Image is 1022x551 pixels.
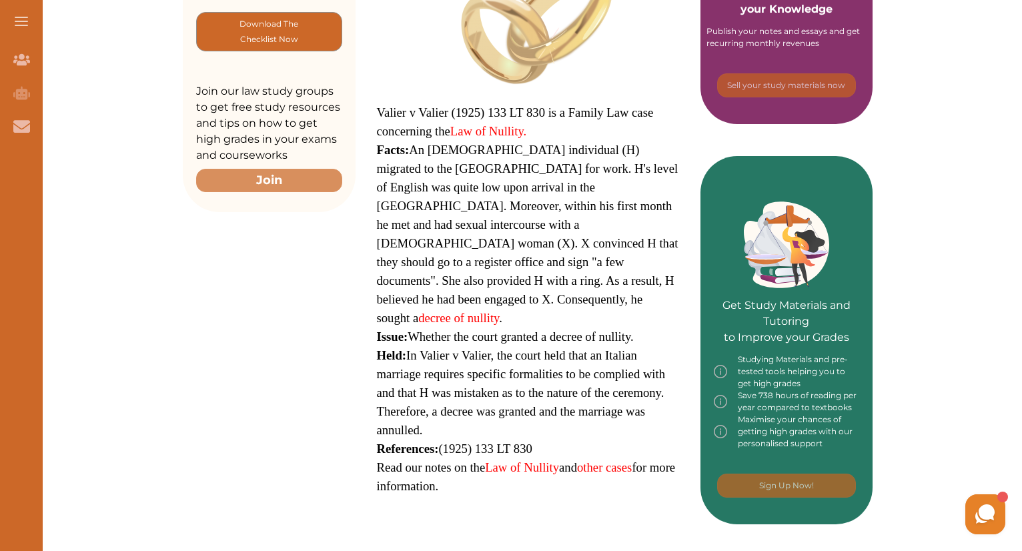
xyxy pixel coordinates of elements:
[196,83,342,163] p: Join our law study groups to get free study resources and tips on how to get high grades in your ...
[418,311,499,325] a: decree of nullity
[377,105,654,138] span: Valier v Valier (1925) 133 LT 830 is a Family Law case concerning the
[377,143,678,325] span: An [DEMOGRAPHIC_DATA] individual (H) migrated to the [GEOGRAPHIC_DATA] for work. H's level of Eng...
[377,348,407,362] strong: Held:
[717,474,856,498] button: [object Object]
[714,414,860,450] div: Maximise your chances of getting high grades with our personalised support
[196,169,342,192] button: Join
[744,201,829,288] img: Green card image
[377,330,634,344] span: Whether the court granted a decree of nullity.
[714,354,860,390] div: Studying Materials and pre-tested tools helping you to get high grades
[196,12,342,51] button: [object Object]
[714,414,727,450] img: info-img
[377,442,439,456] strong: References:
[377,442,532,456] span: (1925) 133 LT 830
[223,16,315,47] p: Download The Checklist Now
[759,480,814,492] p: Sign Up Now!
[450,124,526,138] a: Law of Nullity.
[714,390,727,414] img: info-img
[485,460,559,474] a: Law of Nullity
[727,79,845,91] p: Sell your study materials now
[714,354,727,390] img: info-img
[714,390,860,414] div: Save 738 hours of reading per year compared to textbooks
[377,460,676,493] span: Read our notes on the and for more information.
[377,330,408,344] strong: Issue:
[577,460,632,474] a: other cases
[717,73,856,97] button: [object Object]
[377,348,666,437] span: In Valier v Valier, the court held that an Italian marriage requires specific formalities to be c...
[702,491,1009,538] iframe: HelpCrunch
[377,143,410,157] strong: Facts:
[706,25,867,49] div: Publish your notes and essays and get recurring monthly revenues
[714,260,860,346] p: Get Study Materials and Tutoring to Improve your Grades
